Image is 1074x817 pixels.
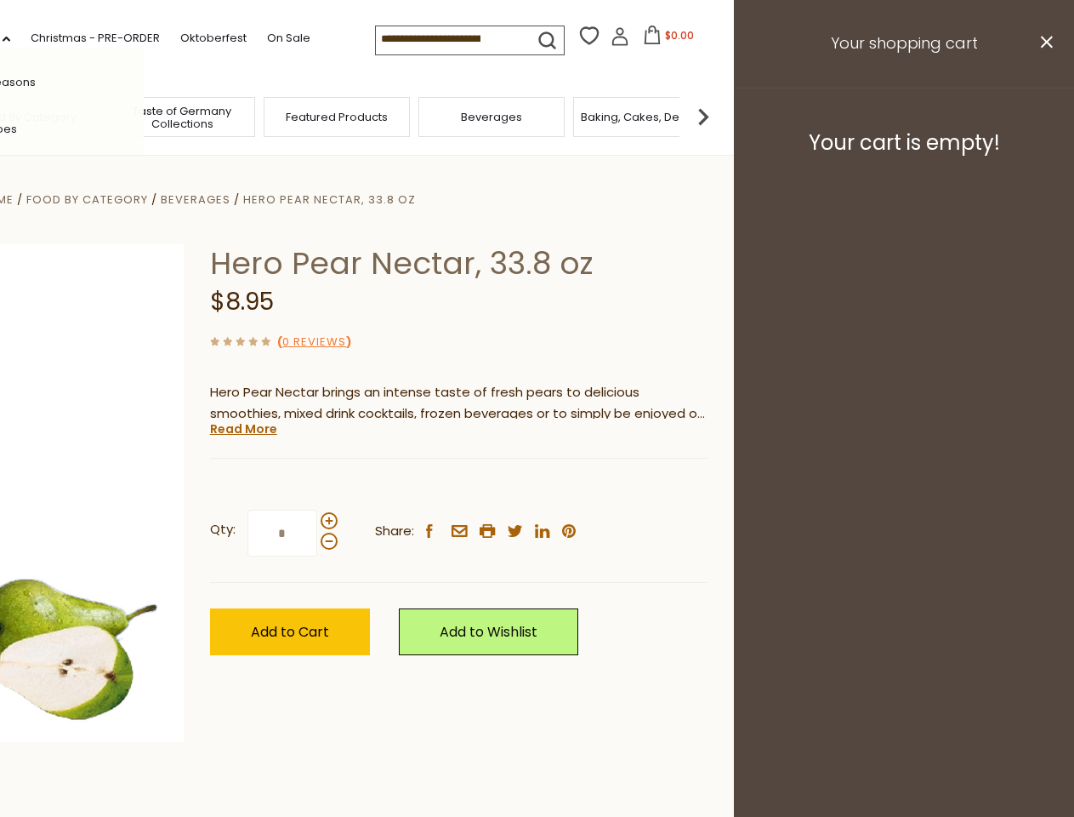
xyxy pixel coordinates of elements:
[755,130,1053,156] h3: Your cart is empty!
[210,519,236,540] strong: Qty:
[665,28,694,43] span: $0.00
[243,191,416,208] a: Hero Pear Nectar, 33.8 oz
[210,420,277,437] a: Read More
[247,510,317,557] input: Qty:
[210,608,370,655] button: Add to Cart
[286,111,388,123] a: Featured Products
[31,29,160,48] a: Christmas - PRE-ORDER
[633,26,705,51] button: $0.00
[581,111,713,123] a: Baking, Cakes, Desserts
[282,334,346,351] a: 0 Reviews
[180,29,247,48] a: Oktoberfest
[267,29,310,48] a: On Sale
[210,244,707,283] h1: Hero Pear Nectar, 33.8 oz
[686,100,720,134] img: next arrow
[399,608,578,655] a: Add to Wishlist
[210,285,274,318] span: $8.95
[161,191,230,208] a: Beverages
[277,334,351,350] span: ( )
[26,191,148,208] a: Food By Category
[251,622,329,642] span: Add to Cart
[375,521,414,542] span: Share:
[114,105,250,130] a: Taste of Germany Collections
[210,382,707,425] p: Hero Pear Nectar brings an intense taste of fresh pears to delicious smoothies, mixed drink cockt...
[461,111,522,123] a: Beverages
